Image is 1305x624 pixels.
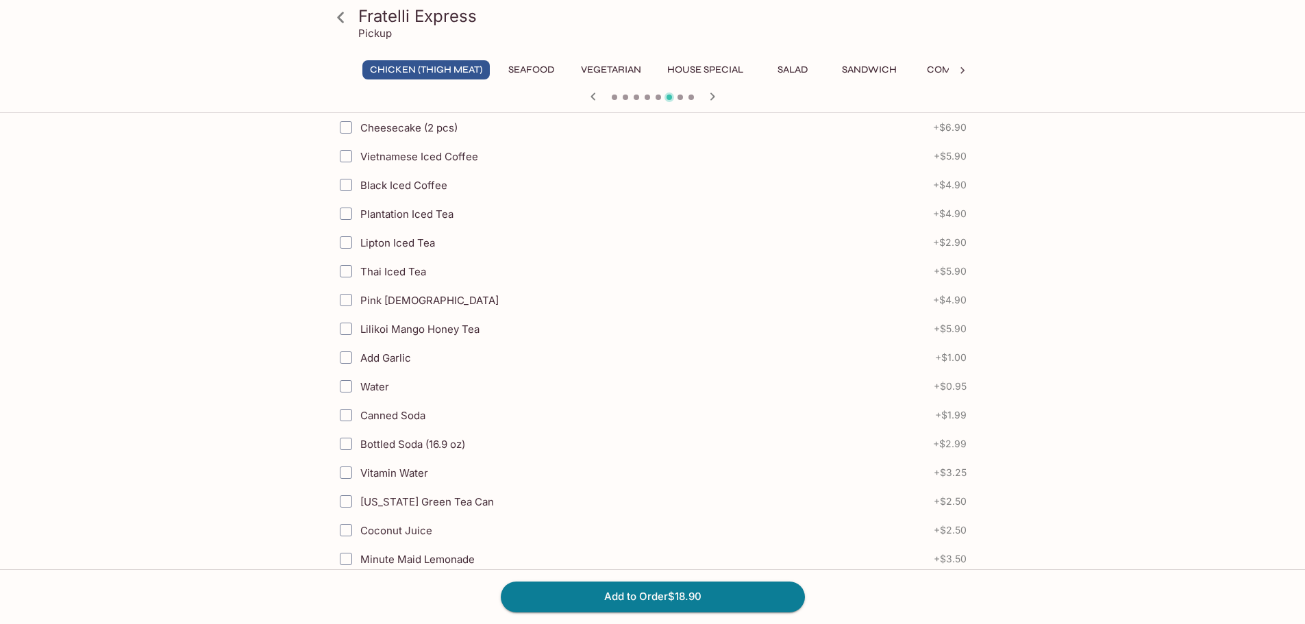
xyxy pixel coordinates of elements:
[934,266,967,277] span: + $5.90
[360,208,453,221] span: Plantation Iced Tea
[934,525,967,536] span: + $2.50
[360,438,465,451] span: Bottled Soda (16.9 oz)
[360,495,494,508] span: [US_STATE] Green Tea Can
[360,380,389,393] span: Water
[934,496,967,507] span: + $2.50
[501,60,562,79] button: Seafood
[834,60,904,79] button: Sandwich
[762,60,823,79] button: Salad
[934,553,967,564] span: + $3.50
[573,60,649,79] button: Vegetarian
[360,236,435,249] span: Lipton Iced Tea
[934,151,967,162] span: + $5.90
[915,60,977,79] button: Combo
[933,122,967,133] span: + $6.90
[933,208,967,219] span: + $4.90
[360,409,425,422] span: Canned Soda
[660,60,751,79] button: House Special
[933,237,967,248] span: + $2.90
[360,294,499,307] span: Pink [DEMOGRAPHIC_DATA]
[362,60,490,79] button: Chicken (Thigh Meat)
[933,438,967,449] span: + $2.99
[360,121,458,134] span: Cheesecake (2 pcs)
[358,5,971,27] h3: Fratelli Express
[360,466,428,479] span: Vitamin Water
[358,27,392,40] p: Pickup
[360,524,432,537] span: Coconut Juice
[501,582,805,612] button: Add to Order$18.90
[935,410,967,421] span: + $1.99
[933,295,967,305] span: + $4.90
[935,352,967,363] span: + $1.00
[360,323,480,336] span: Lilikoi Mango Honey Tea
[934,323,967,334] span: + $5.90
[360,265,426,278] span: Thai Iced Tea
[360,351,411,364] span: Add Garlic
[360,179,447,192] span: Black Iced Coffee
[934,381,967,392] span: + $0.95
[360,553,475,566] span: Minute Maid Lemonade
[360,150,478,163] span: Vietnamese Iced Coffee
[934,467,967,478] span: + $3.25
[933,179,967,190] span: + $4.90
